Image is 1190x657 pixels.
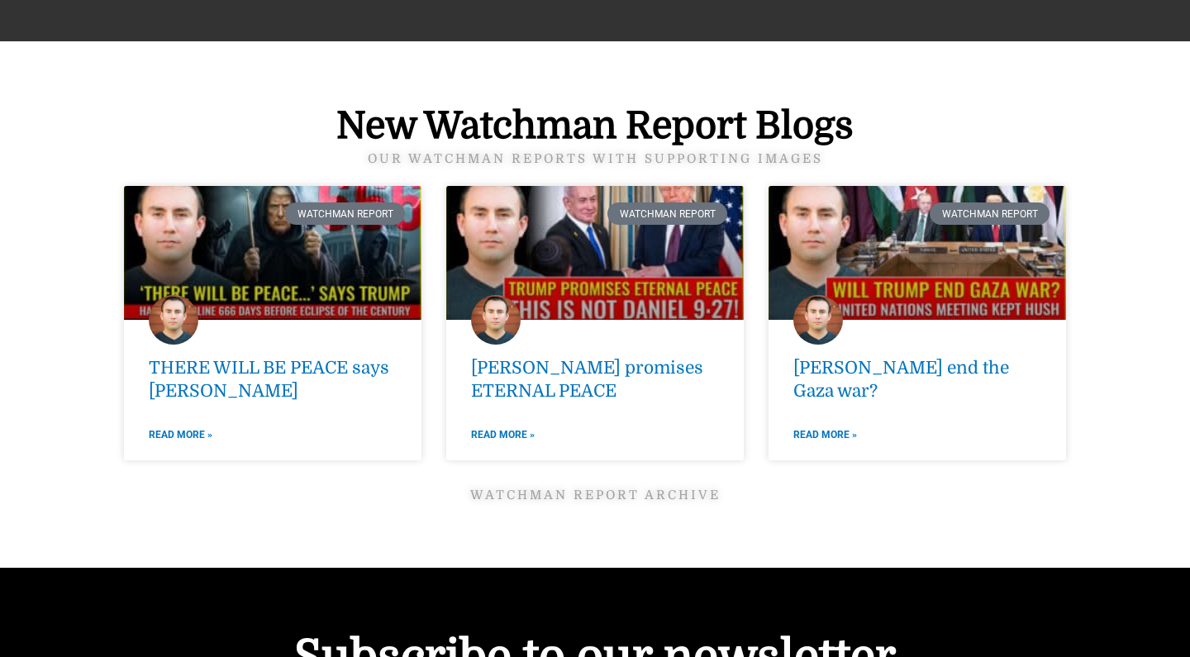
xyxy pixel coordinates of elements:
img: Marco [793,295,843,345]
a: [PERSON_NAME] promises ETERNAL PEACE [471,358,703,400]
img: Marco [149,295,198,345]
a: Read more about Trump promises ETERNAL PEACE [471,426,535,444]
a: Read more about THERE WILL BE PEACE says Trump [149,426,212,444]
a: Watchman Report ARCHIVE [470,488,721,502]
a: THERE WILL BE PEACE says [PERSON_NAME] [149,358,389,400]
a: [PERSON_NAME] end the Gaza war? [793,358,1009,400]
h5: Our watchman reports with supporting images [124,153,1066,165]
h4: New Watchman Report Blogs [124,107,1066,145]
div: Watchman Report [607,202,727,224]
div: Watchman Report [930,202,1050,224]
img: Marco [471,295,521,345]
a: Read more about Will Trump end the Gaza war? [793,426,857,444]
div: Watchman Report [285,202,405,224]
